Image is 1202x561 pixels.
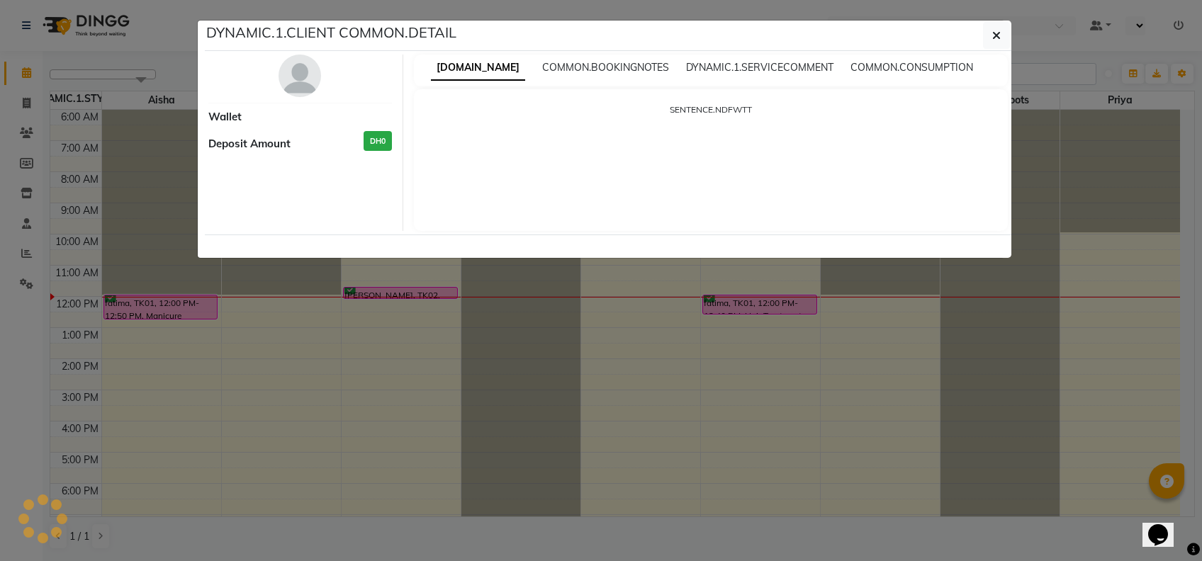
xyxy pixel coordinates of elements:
[206,22,456,43] h5: DYNAMIC.1.CLIENT COMMON.DETAIL
[1142,504,1188,547] iframe: chat widget
[686,61,833,74] span: DYNAMIC.1.SERVICECOMMENT
[279,55,321,97] img: avatar
[208,109,242,125] span: Wallet
[428,103,994,116] p: SENTENCE.NDFWTT
[364,131,392,152] h3: DH0
[542,61,669,74] span: COMMON.BOOKINGNOTES
[850,61,973,74] span: COMMON.CONSUMPTION
[431,55,525,81] span: [DOMAIN_NAME]
[208,136,291,152] span: Deposit Amount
